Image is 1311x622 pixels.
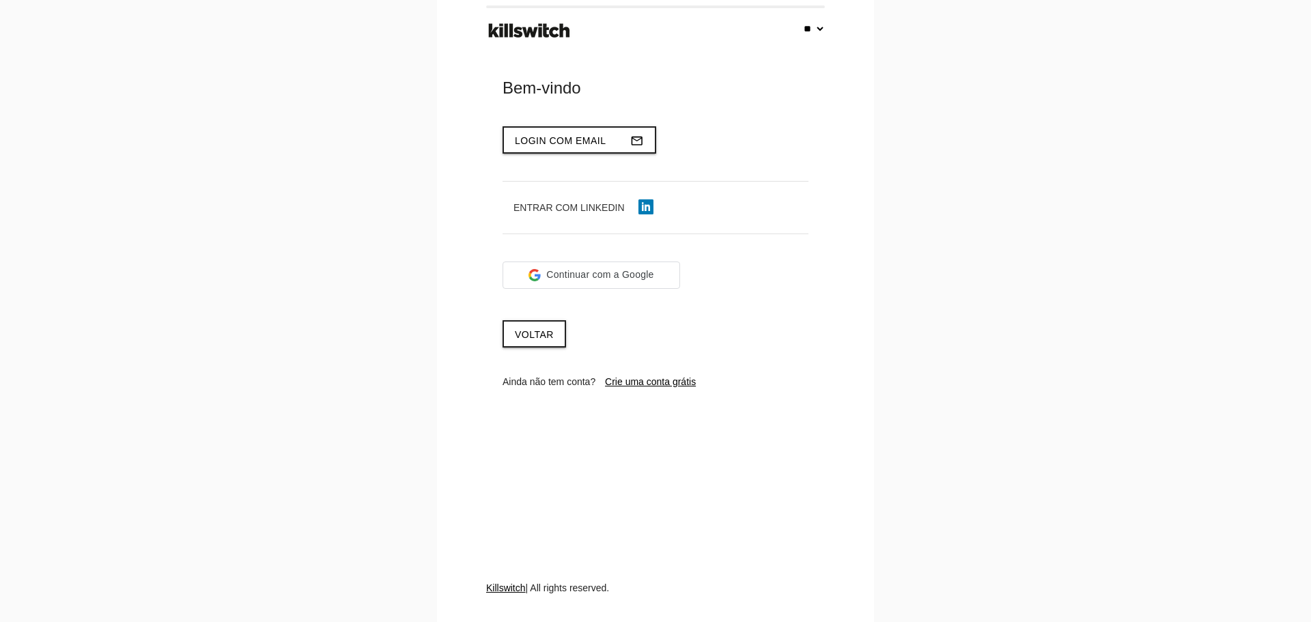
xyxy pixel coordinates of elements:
i: mail_outline [630,128,644,154]
div: Continuar com a Google [503,261,680,289]
div: Bem-vindo [503,77,808,99]
img: ks-logo-black-footer.png [485,18,573,43]
span: Continuar com a Google [546,268,653,282]
a: Crie uma conta grátis [605,376,696,387]
img: linkedin-icon.png [638,199,653,214]
span: Ainda não tem conta? [503,376,595,387]
button: Entrar com LinkedIn [503,195,664,220]
a: Killswitch [486,582,526,593]
div: | All rights reserved. [486,581,825,622]
span: Entrar com LinkedIn [513,202,625,213]
button: Login com emailmail_outline [503,126,656,154]
span: Login com email [515,135,606,146]
a: Voltar [503,320,566,348]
